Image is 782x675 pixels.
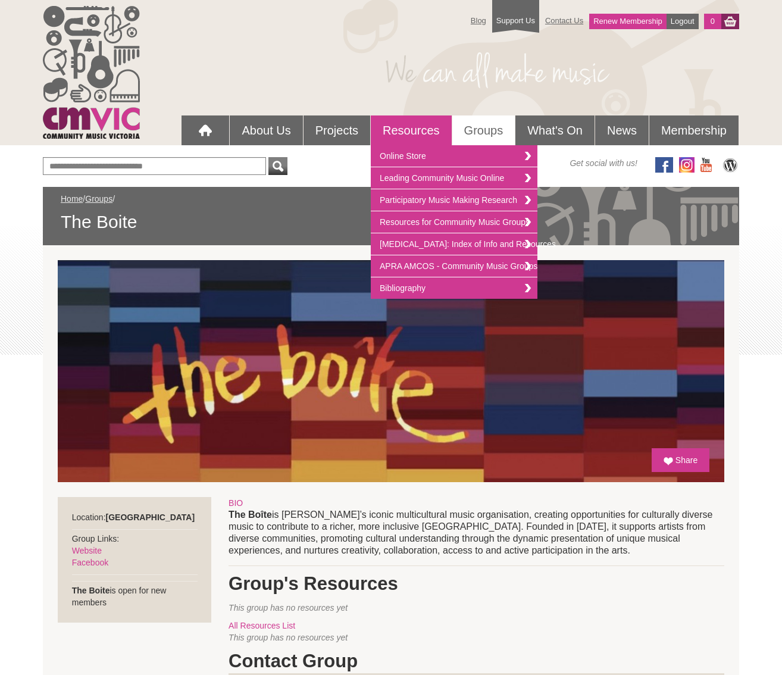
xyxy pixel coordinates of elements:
a: Blog [465,10,492,31]
span: This group has no resources yet [229,603,348,612]
a: [MEDICAL_DATA]: Index of Info and Resources [371,233,537,255]
a: Contact Us [539,10,589,31]
img: The Boite [58,260,724,482]
a: Resources [371,115,452,145]
a: Groups [85,194,112,204]
a: Website [72,546,102,555]
img: icon-instagram.png [679,157,695,173]
p: is [PERSON_NAME]’s iconic multicultural music organisation, creating opportunities for culturally... [229,509,724,557]
strong: The Boîte [229,510,272,520]
div: Location: Group Links: is open for new members [58,497,212,623]
span: This group has no resources yet [229,633,348,642]
a: Projects [304,115,370,145]
a: Logout [667,14,699,29]
span: The Boite [61,211,721,233]
div: BIO [229,497,724,509]
h1: Contact Group [229,649,724,673]
a: Participatory Music Making Research [371,189,537,211]
div: / / [61,193,721,233]
span: Get social with us! [570,157,637,169]
a: Online Store [371,145,537,167]
a: 0 [704,14,721,29]
a: News [595,115,649,145]
a: Share [652,448,709,472]
a: Renew Membership [589,14,667,29]
div: All Resources List [229,620,724,632]
strong: [GEOGRAPHIC_DATA] [106,512,195,522]
a: Groups [452,115,515,145]
a: Membership [649,115,739,145]
a: About Us [230,115,302,145]
a: What's On [515,115,595,145]
a: Bibliography [371,277,537,299]
a: APRA AMCOS - Community Music Groups [371,255,537,277]
a: Home [61,194,83,204]
h1: Group's Resources [229,572,724,596]
img: CMVic Blog [721,157,739,173]
strong: The Boite [72,586,110,595]
a: Leading Community Music Online [371,167,537,189]
img: cmvic_logo.png [43,6,140,139]
a: Resources for Community Music Groups [371,211,537,233]
a: Facebook [72,558,108,567]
